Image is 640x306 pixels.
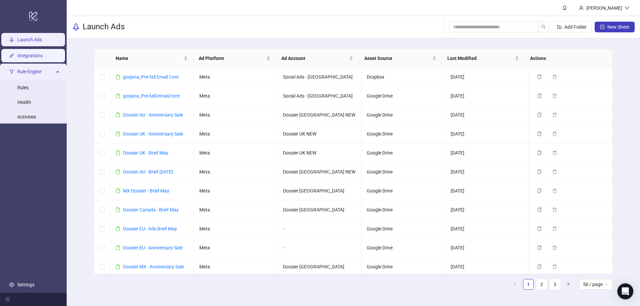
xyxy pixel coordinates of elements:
td: Meta [194,162,278,181]
td: Google Drive [361,144,445,162]
td: Dossier [GEOGRAPHIC_DATA] NEW [278,106,361,125]
td: Google Drive [361,125,445,144]
td: Meta [194,181,278,200]
td: Meta [194,219,278,238]
a: Rules [17,85,29,91]
td: [DATE] [445,162,529,181]
span: fork [9,70,14,74]
a: MX Dossier - Brief May [123,188,169,193]
span: delete [552,169,557,174]
span: 50 / page [583,279,609,289]
div: Page Size [579,279,613,290]
td: - [278,238,361,257]
span: delete [552,94,557,98]
th: Ad Platform [193,49,276,68]
td: Google Drive [361,181,445,200]
td: Meta [194,238,278,257]
a: Dossier UK - Anniversary Sale [123,131,183,137]
span: copy [537,169,542,174]
td: Dossier [GEOGRAPHIC_DATA] [278,257,361,276]
span: copy [537,245,542,250]
td: Google Drive [361,162,445,181]
div: Open Intercom Messenger [617,283,633,299]
a: Dossier EU - Anniversary Sale [123,245,183,250]
a: Dossier EU - Ads Brief May [123,226,177,231]
span: copy [537,264,542,269]
span: file [116,245,120,250]
span: right [566,282,570,286]
th: Last Modified [442,49,525,68]
td: Meta [194,144,278,162]
span: Last Modified [447,55,514,62]
span: file [116,169,120,174]
li: 3 [550,279,560,290]
li: 1 [523,279,534,290]
span: left [513,282,517,286]
td: [DATE] [445,219,529,238]
td: Google Drive [361,257,445,276]
th: Name [110,49,193,68]
td: Dossier [GEOGRAPHIC_DATA] NEW [278,162,361,181]
span: copy [537,151,542,155]
td: Google Drive [361,238,445,257]
a: gorjana_Pre-fall/email/core [123,93,180,99]
a: Launch Ads [17,37,42,43]
span: delete [552,207,557,212]
button: right [563,279,574,290]
span: Name [116,55,182,62]
span: Ad Account [281,55,348,62]
span: user [579,6,584,10]
li: Previous Page [510,279,520,290]
a: Dossier UK - Brief May [123,150,168,155]
span: copy [537,75,542,79]
td: Google Drive [361,219,445,238]
span: file [116,94,120,98]
span: Rule Engine [17,65,54,79]
a: 3 [550,279,560,289]
button: left [510,279,520,290]
th: Asset Source [359,49,442,68]
td: [DATE] [445,257,529,276]
span: New Sheet [607,24,629,30]
span: delete [552,132,557,136]
td: - [278,219,361,238]
span: file [116,132,120,136]
a: Dossier AU - Brief [DATE] [123,169,173,174]
span: file [116,113,120,117]
span: delete [552,245,557,250]
span: copy [537,207,542,212]
span: copy [537,226,542,231]
button: Add Folder [552,22,592,32]
span: delete [552,264,557,269]
td: [DATE] [445,68,529,87]
td: [DATE] [445,144,529,162]
td: Dossier [GEOGRAPHIC_DATA] [278,181,361,200]
h3: Launch Ads [83,22,125,32]
span: delete [552,188,557,193]
span: menu-fold [5,297,10,302]
td: [DATE] [445,125,529,144]
div: [PERSON_NAME] [584,4,625,12]
button: New Sheet [595,22,635,32]
td: Meta [194,106,278,125]
span: rocket [72,23,80,31]
th: Actions [525,49,608,68]
td: [DATE] [445,106,529,125]
span: delete [552,113,557,117]
td: Google Drive [361,200,445,219]
td: Meta [194,68,278,87]
span: Ad Platform [199,55,265,62]
td: Dossier UK NEW [278,144,361,162]
span: Add Folder [564,24,587,30]
span: delete [552,75,557,79]
a: Activities [17,115,36,120]
td: [DATE] [445,87,529,106]
span: copy [537,132,542,136]
td: [DATE] [445,181,529,200]
span: Asset Source [364,55,431,62]
td: Google Drive [361,106,445,125]
span: plus-square [600,25,605,29]
span: copy [537,188,542,193]
td: Meta [194,200,278,219]
td: Dossier UK NEW [278,125,361,144]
